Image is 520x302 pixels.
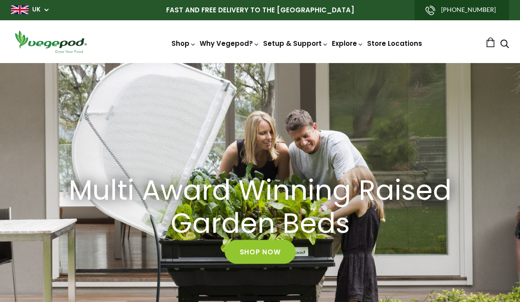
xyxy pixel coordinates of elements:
a: Explore [332,39,364,48]
h2: Multi Award Winning Raised Garden Beds [62,174,458,240]
a: Setup & Support [263,39,328,48]
a: Shop [171,39,196,48]
a: Shop Now [225,240,296,264]
a: Why Vegepod? [200,39,260,48]
a: Store Locations [367,39,422,48]
img: Vegepod [11,29,90,54]
img: gb_large.png [11,5,29,14]
a: UK [32,5,41,14]
a: Multi Award Winning Raised Garden Beds [50,174,470,240]
a: Search [500,40,509,49]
